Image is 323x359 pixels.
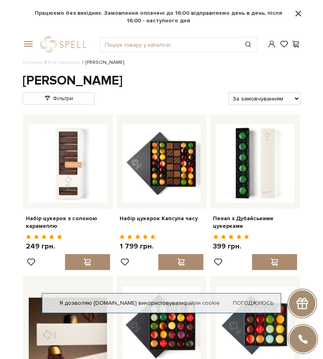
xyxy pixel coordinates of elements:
[120,242,156,251] p: 1 799 грн.
[48,59,80,65] a: Вся продукція
[23,59,43,65] a: Головна
[23,73,300,89] h1: [PERSON_NAME]
[30,10,287,24] strong: Працюємо без вихідних. Замовлення оплачені до 16:00 відправляємо день в день, після 16:00 - насту...
[213,242,249,251] p: 399 грн.
[213,215,297,229] a: Пенал з Дубайськими цукерками
[233,300,274,307] a: Погоджуюсь
[42,300,281,307] div: Я дозволяю [DOMAIN_NAME] використовувати
[100,37,239,52] input: Пошук товару у каталозі
[40,36,90,53] a: logo
[239,37,257,52] button: Пошук товару у каталозі
[26,242,62,251] p: 249 грн.
[80,59,124,66] li: [PERSON_NAME]
[120,215,204,222] a: Набір цукерок Капсула часу
[23,93,95,105] a: Фільтри
[26,215,110,229] a: Набір цукерок з солоною карамеллю
[183,300,220,306] a: файли cookie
